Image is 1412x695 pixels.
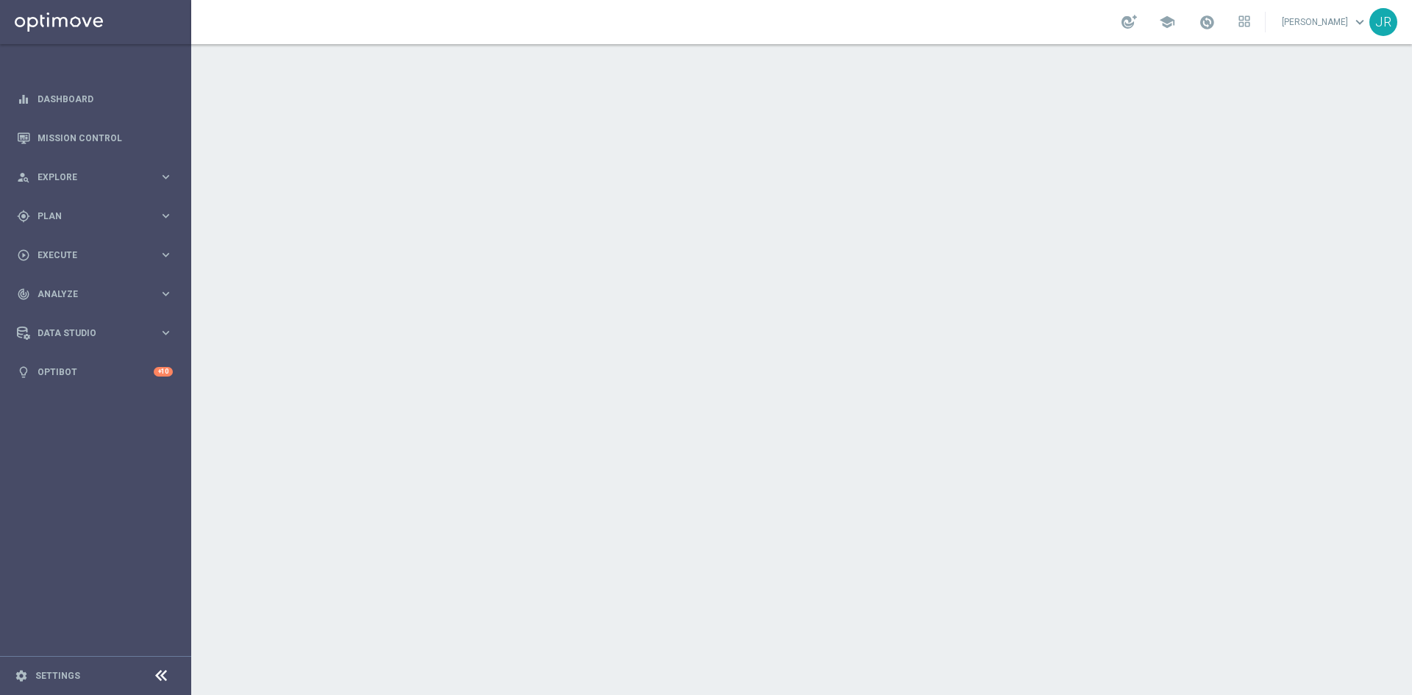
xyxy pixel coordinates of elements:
[17,366,30,379] i: lightbulb
[17,79,173,118] div: Dashboard
[16,132,174,144] button: Mission Control
[38,352,154,391] a: Optibot
[17,210,30,223] i: gps_fixed
[159,209,173,223] i: keyboard_arrow_right
[16,327,174,339] button: Data Studio keyboard_arrow_right
[38,251,159,260] span: Execute
[16,93,174,105] button: equalizer Dashboard
[16,210,174,222] button: gps_fixed Plan keyboard_arrow_right
[16,288,174,300] button: track_changes Analyze keyboard_arrow_right
[17,288,159,301] div: Analyze
[17,171,159,184] div: Explore
[35,671,80,680] a: Settings
[1159,14,1175,30] span: school
[1352,14,1368,30] span: keyboard_arrow_down
[16,249,174,261] button: play_circle_outline Execute keyboard_arrow_right
[159,287,173,301] i: keyboard_arrow_right
[16,171,174,183] button: person_search Explore keyboard_arrow_right
[1280,11,1369,33] a: [PERSON_NAME]keyboard_arrow_down
[17,327,159,340] div: Data Studio
[38,212,159,221] span: Plan
[16,366,174,378] button: lightbulb Optibot +10
[17,249,159,262] div: Execute
[17,288,30,301] i: track_changes
[17,210,159,223] div: Plan
[17,118,173,157] div: Mission Control
[38,290,159,299] span: Analyze
[159,326,173,340] i: keyboard_arrow_right
[17,93,30,106] i: equalizer
[15,669,28,682] i: settings
[17,171,30,184] i: person_search
[38,173,159,182] span: Explore
[38,329,159,338] span: Data Studio
[17,249,30,262] i: play_circle_outline
[159,248,173,262] i: keyboard_arrow_right
[38,118,173,157] a: Mission Control
[38,79,173,118] a: Dashboard
[17,352,173,391] div: Optibot
[1369,8,1397,36] div: JR
[154,367,173,377] div: +10
[159,170,173,184] i: keyboard_arrow_right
